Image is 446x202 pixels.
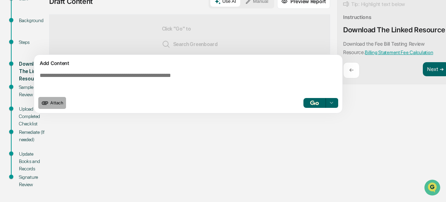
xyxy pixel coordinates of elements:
[19,39,45,46] div: Steps
[343,41,425,55] p: Download the Fee Bill Testing Review Resource.
[343,14,372,20] div: Instructions
[349,67,354,73] p: ←
[19,60,45,83] div: Download The Linked Resource
[162,26,218,82] div: Click "Go" to
[303,98,326,108] button: Go
[48,85,90,98] a: 🗄️Attestations
[4,99,47,111] a: 🔎Data Lookup
[24,53,115,60] div: Start new chat
[14,88,45,95] span: Preclearance
[7,102,13,108] div: 🔎
[38,59,338,67] div: Add Content
[162,40,218,48] span: Search Greenboard
[19,105,45,128] div: Upload Completed Checklist
[50,100,63,105] span: Attach
[162,40,170,48] img: Search
[19,84,45,98] div: Sample Review
[24,60,89,66] div: We're available if you need us!
[19,150,45,172] div: Update Books and Records
[19,174,45,188] div: Signature Review
[424,179,442,198] iframe: Open customer support
[7,53,20,66] img: 1746055101610-c473b297-6a78-478c-a979-82029cc54cd1
[70,119,85,124] span: Pylon
[119,56,128,64] button: Start new chat
[50,118,85,124] a: Powered byPylon
[7,14,128,26] p: How can we help?
[58,88,87,95] span: Attestations
[51,89,57,95] div: 🗄️
[19,17,45,24] div: Background
[19,129,45,143] div: Remediate (If needed)
[14,102,44,109] span: Data Lookup
[365,50,433,55] a: Billing Statement Fee Calculation
[4,85,48,98] a: 🖐️Preclearance
[38,97,66,109] button: upload document
[343,26,445,34] div: Download The Linked Resource
[7,89,13,95] div: 🖐️
[310,100,319,105] img: Go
